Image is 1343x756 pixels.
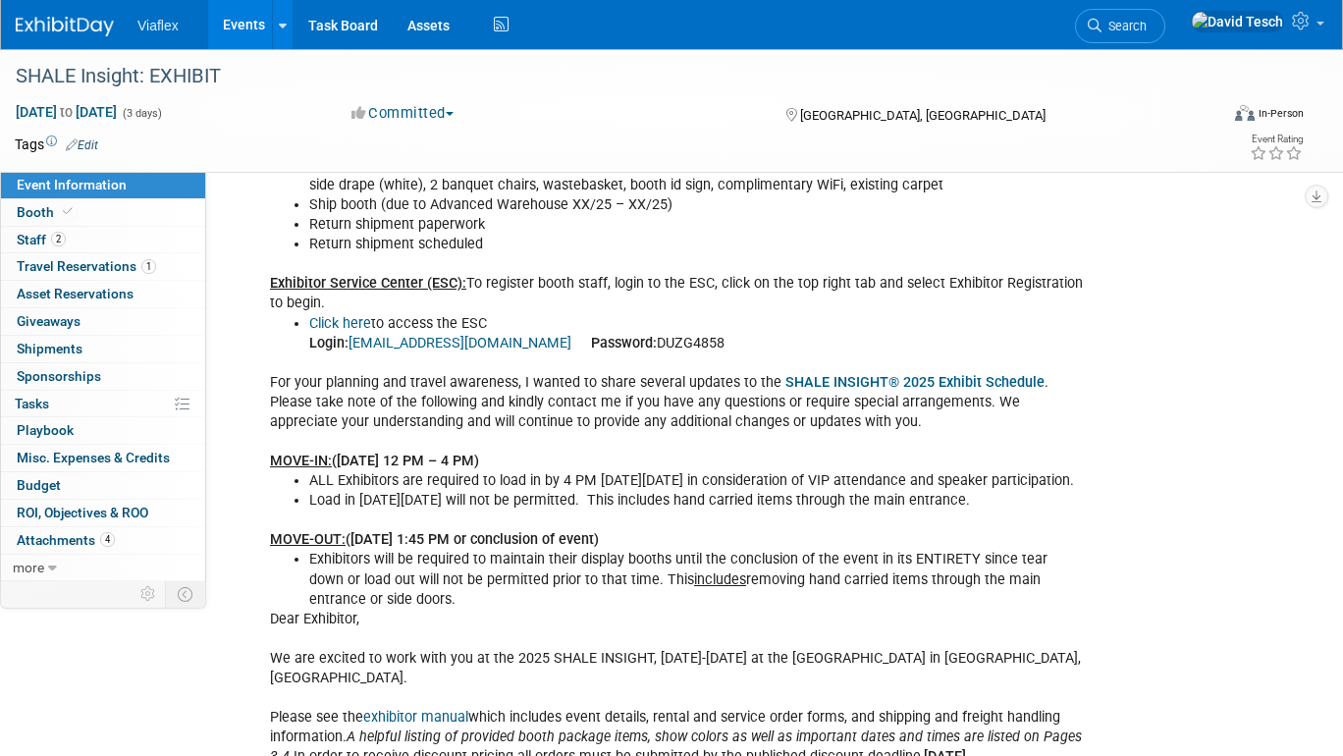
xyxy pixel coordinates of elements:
a: Shipments [1,336,205,362]
span: Viaflex [137,18,179,33]
span: Playbook [17,422,74,438]
a: Budget [1,472,205,499]
span: Search [1101,19,1147,33]
u: includes [694,571,746,588]
a: Click here [309,315,371,332]
a: ROI, Objectives & ROO [1,500,205,526]
li: Order additional booth furniture, supplies, etc. - come with 8' Ft." black skirted table, 8' back... [309,156,1085,195]
li: ALL Exhibitors are required to load in by 4 PM [DATE][DATE] in consideration of VIP attendance an... [309,471,1085,491]
a: Staff2 [1,227,205,253]
a: Tasks [1,391,205,417]
div: In-Person [1258,106,1304,121]
a: more [1,555,205,581]
b: Password: [591,335,657,351]
td: Personalize Event Tab Strip [132,581,166,607]
a: Playbook [1,417,205,444]
td: Toggle Event Tabs [166,581,206,607]
span: Sponsorships [17,368,101,384]
li: Load in [DATE][DATE] will not be permitted. This includes hand carried items through the main ent... [309,491,1085,511]
span: 4 [100,532,115,547]
span: 2 [51,232,66,246]
span: 1 [141,259,156,274]
span: Attachments [17,532,115,548]
td: Tags [15,135,98,154]
div: Event Rating [1250,135,1303,144]
span: Event Information [17,177,127,192]
i: Booth reservation complete [63,206,73,217]
span: Giveaways [17,313,81,329]
li: Ship booth (due to Advanced Warehouse XX/25 – XX/25) [309,195,1085,215]
a: Asset Reservations [1,281,205,307]
img: David Tesch [1191,11,1284,32]
li: Exhibitors will be required to maintain their display booths until the conclusion of the event in... [309,550,1085,609]
button: Committed [345,103,461,124]
span: Tasks [15,396,49,411]
b: ([DATE] 1:45 PM or conclusion of event) [270,531,599,548]
span: Budget [17,477,61,493]
span: to [57,104,76,120]
u: MOVE-IN: [270,453,332,469]
a: SHALE INSIGHT® 2025 Exhibit Schedule [785,374,1045,391]
span: Asset Reservations [17,286,134,301]
img: ExhibitDay [16,17,114,36]
a: Event Information [1,172,205,198]
u: Exhibitor Service Center (ESC): [270,275,466,292]
span: Shipments [17,341,82,356]
div: Event Format [1113,102,1304,132]
a: Edit [66,138,98,152]
a: exhibitor manual [363,709,468,726]
span: Booth [17,204,77,220]
b: ([DATE] 12 PM – 4 PM) [270,453,479,469]
li: Return shipment paperwork [309,215,1085,235]
li: to access the ESC DUZG4858 [309,314,1085,353]
u: MOVE-OUT: [270,531,346,548]
a: Search [1075,9,1165,43]
span: ROI, Objectives & ROO [17,505,148,520]
a: Sponsorships [1,363,205,390]
span: (3 days) [121,107,162,120]
div: SHALE Insight: EXHIBIT [9,59,1194,94]
span: Misc. Expenses & Credits [17,450,170,465]
span: Staff [17,232,66,247]
a: Booth [1,199,205,226]
a: Travel Reservations1 [1,253,205,280]
li: Return shipment scheduled [309,235,1085,254]
span: Travel Reservations [17,258,156,274]
a: Attachments4 [1,527,205,554]
a: Giveaways [1,308,205,335]
img: Format-Inperson.png [1235,105,1255,121]
a: Misc. Expenses & Credits [1,445,205,471]
span: more [13,560,44,575]
a: [EMAIL_ADDRESS][DOMAIN_NAME] [349,335,571,351]
span: [DATE] [DATE] [15,103,118,121]
b: Login: [309,335,349,351]
span: [GEOGRAPHIC_DATA], [GEOGRAPHIC_DATA] [800,108,1046,123]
